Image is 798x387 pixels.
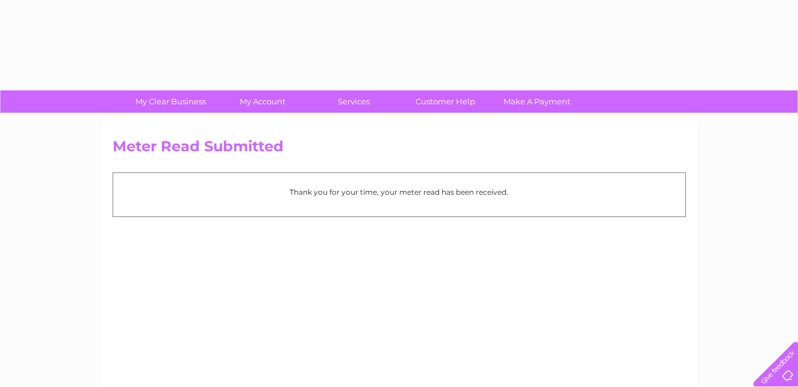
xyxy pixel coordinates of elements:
[396,90,495,113] a: Customer Help
[119,186,679,198] p: Thank you for your time, your meter read has been received.
[113,138,686,161] h2: Meter Read Submitted
[213,90,312,113] a: My Account
[121,90,220,113] a: My Clear Business
[487,90,587,113] a: Make A Payment
[304,90,404,113] a: Services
